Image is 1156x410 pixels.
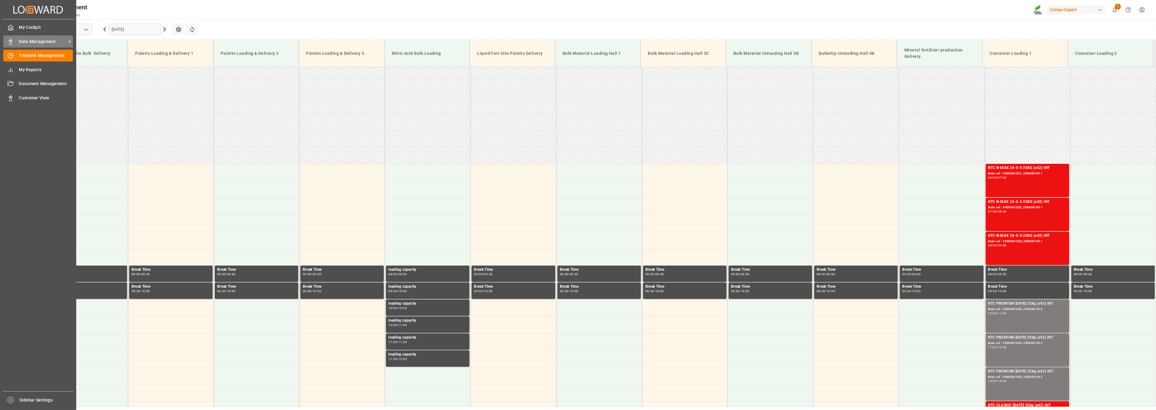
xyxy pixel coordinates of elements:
div: 09:30 [484,273,493,276]
a: Document Management [3,78,73,90]
span: My Reports [19,67,73,73]
div: 11:00 [998,312,1007,315]
div: Bulk Material Loading Hall 3C [645,48,721,59]
div: - [1083,290,1083,293]
div: 10:00 [998,290,1007,293]
div: - [483,290,484,293]
div: Bulk Material Loading Hall 1 [560,48,636,59]
div: Break Time [902,284,981,290]
div: Break Time [303,267,381,273]
div: 09:30 [817,290,825,293]
div: Main ref : 4500001032, 2000001011 [988,205,1067,210]
div: 11:00 [388,341,397,343]
div: Break Time [817,284,895,290]
div: NTC N-MAX 24-5-5 25KG (x42) INT [988,199,1067,205]
div: - [397,307,398,309]
div: 09:00 [217,273,226,276]
button: Compo Expert [1047,4,1108,15]
div: 09:00 [988,273,997,276]
div: Liquid Fert Site Paletts Delivery [475,48,550,59]
div: - [312,273,312,276]
div: 09:30 [227,273,236,276]
div: Break Time [132,284,210,290]
div: - [397,341,398,343]
div: 11:00 [398,324,407,326]
div: - [997,273,998,276]
span: Sidebar Settings [20,397,74,403]
div: 09:00 [1074,273,1083,276]
a: Customer View [3,92,73,104]
div: loading capacity [388,335,467,341]
div: Main ref : 4500001036, 2000001012 [988,307,1067,312]
div: Break Time [560,267,638,273]
div: Break Time [217,267,296,273]
div: 12:00 [988,380,997,382]
input: DD.MM.YYYY [108,24,161,35]
div: 11:30 [388,358,397,360]
div: 10:30 [398,307,407,309]
div: 10:00 [141,290,150,293]
div: loading capacity [388,318,467,324]
div: 10:00 [826,290,835,293]
div: - [1083,273,1083,276]
div: Break Time [474,267,553,273]
div: Break Time [474,284,553,290]
div: loading capacity [388,352,467,358]
div: Bulk Material Unloading Hall 3B [731,48,807,59]
div: - [312,290,312,293]
div: Break Time [731,267,810,273]
div: Break Time [988,284,1067,290]
div: 12:00 [998,346,1007,349]
div: - [654,273,655,276]
div: 09:00 [731,273,740,276]
div: 09:30 [912,273,921,276]
div: 09:00 [560,273,569,276]
div: - [997,210,998,213]
div: 09:00 [817,273,825,276]
div: Break Time [817,267,895,273]
div: Paletts Loading & Delivery 2 [218,48,294,59]
div: - [226,290,227,293]
a: Timeslot Management [3,50,73,61]
div: 09:00 [645,273,654,276]
div: - [397,273,398,276]
div: 09:00 [132,273,140,276]
div: - [825,273,826,276]
div: - [997,346,998,349]
div: loading capacity [388,284,467,290]
div: 09:30 [312,273,321,276]
div: 09:30 [132,290,140,293]
div: 06:00 [988,176,997,179]
div: - [226,273,227,276]
div: 10:00 [388,307,397,309]
div: Break Time [731,284,810,290]
div: 12:00 [398,358,407,360]
button: show 1 new notifications [1108,3,1122,17]
div: - [140,290,141,293]
div: Container Loading 2 [1073,48,1148,59]
div: 10:00 [912,290,921,293]
div: loading capacity [388,301,467,307]
span: 1 [1115,4,1121,10]
a: My Reports [3,64,73,75]
div: 09:30 [731,290,740,293]
div: Break Time [988,267,1067,273]
div: 09:00 [303,273,312,276]
div: NTC N-MAX 24-5-5 25KG (x42) INT [988,165,1067,171]
div: 09:30 [141,273,150,276]
div: Main ref : 4500001031, 2000001011 [988,171,1067,176]
div: 09:30 [998,273,1007,276]
div: - [483,273,484,276]
div: Nitric Acid Bulk Loading [389,48,465,59]
div: 09:30 [741,273,749,276]
div: Liquid Fert Site Bulk Delivery [47,48,123,59]
div: Break Time [217,284,296,290]
div: 09:30 [560,290,569,293]
div: - [140,273,141,276]
div: 09:00 [388,273,397,276]
div: 09:30 [217,290,226,293]
div: Container Loading 1 [988,48,1063,59]
div: 09:00 [998,244,1007,247]
div: 09:30 [826,273,835,276]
